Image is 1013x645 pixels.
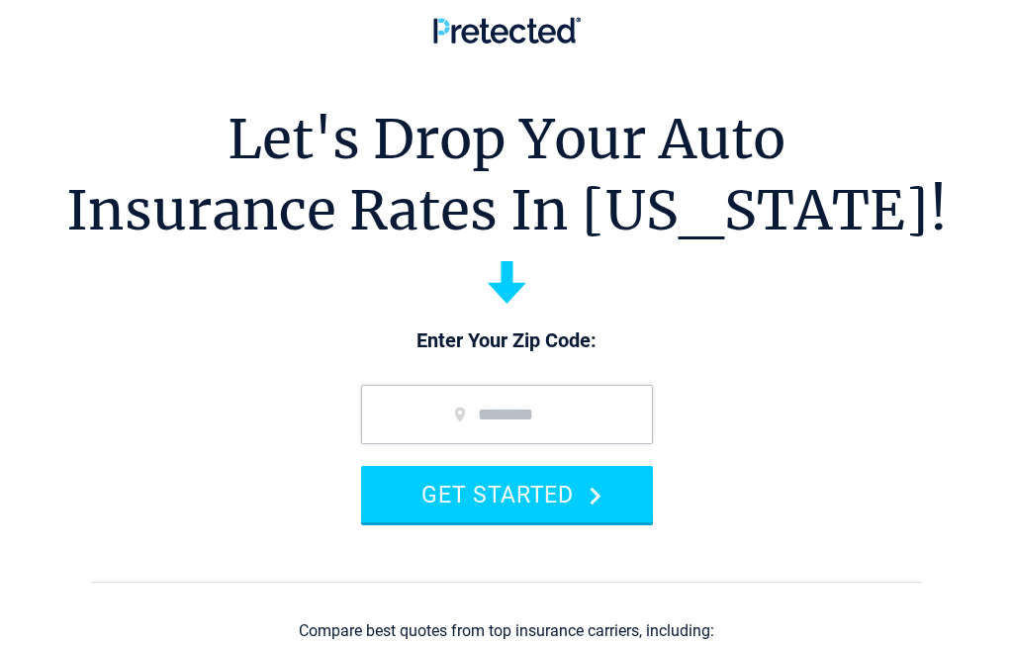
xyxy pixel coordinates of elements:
[361,385,653,444] input: zip code
[341,327,673,355] p: Enter Your Zip Code:
[66,104,948,246] h1: Let's Drop Your Auto Insurance Rates In [US_STATE]!
[361,466,653,522] button: GET STARTED
[433,17,581,44] img: Pretected Logo
[299,622,714,640] div: Compare best quotes from top insurance carriers, including:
